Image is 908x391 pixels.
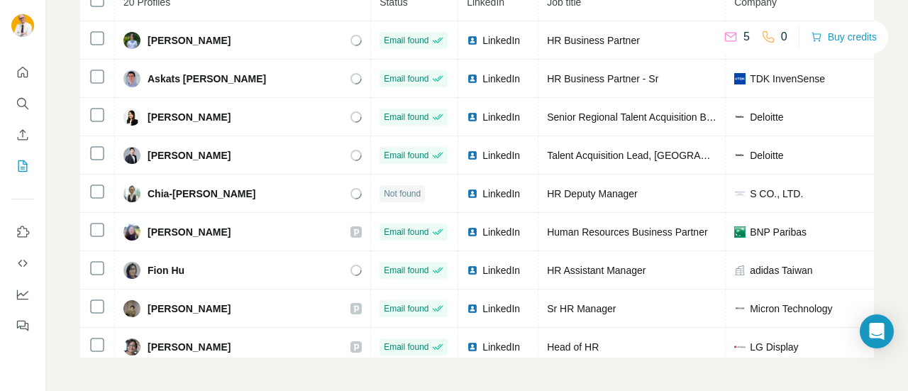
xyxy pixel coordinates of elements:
img: LinkedIn logo [467,35,478,46]
span: LinkedIn [482,187,520,201]
img: LinkedIn logo [467,188,478,199]
img: Avatar [123,32,140,49]
span: HR Business Partner [547,35,640,46]
span: S CO., LTD. [750,187,803,201]
img: Avatar [123,109,140,126]
img: Avatar [123,70,140,87]
img: Avatar [123,338,140,356]
button: Use Surfe on LinkedIn [11,219,34,245]
span: Micron Technology [750,302,832,316]
span: Sr HR Manager [547,303,616,314]
span: [PERSON_NAME] [148,302,231,316]
button: Use Surfe API [11,250,34,276]
span: LinkedIn [482,225,520,239]
span: Email found [384,226,428,238]
button: Enrich CSV [11,122,34,148]
p: 5 [743,28,750,45]
div: Open Intercom Messenger [860,314,894,348]
p: 0 [781,28,787,45]
img: company-logo [734,153,746,158]
img: LinkedIn logo [467,226,478,238]
img: company-logo [734,305,746,312]
button: Dashboard [11,282,34,307]
span: LinkedIn [482,340,520,354]
button: Buy credits [811,27,877,47]
span: [PERSON_NAME] [148,225,231,239]
span: Not found [384,187,421,200]
span: LinkedIn [482,263,520,277]
span: HR Business Partner - Sr [547,73,658,84]
span: Fion Hu [148,263,184,277]
img: Avatar [123,224,140,241]
span: Email found [384,34,428,47]
button: My lists [11,153,34,179]
span: LinkedIn [482,148,520,163]
img: company-logo [734,341,746,353]
span: Talent Acquisition Lead, [GEOGRAPHIC_DATA] [547,150,758,161]
span: Email found [384,341,428,353]
span: Email found [384,149,428,162]
img: LinkedIn logo [467,341,478,353]
span: [PERSON_NAME] [148,110,231,124]
span: TDK InvenSense [750,72,825,86]
img: company-logo [734,114,746,119]
span: Email found [384,264,428,277]
span: LinkedIn [482,302,520,316]
span: Email found [384,72,428,85]
img: LinkedIn logo [467,111,478,123]
span: BNP Paribas [750,225,807,239]
img: LinkedIn logo [467,303,478,314]
span: HR Assistant Manager [547,265,646,276]
span: [PERSON_NAME] [148,33,231,48]
span: Email found [384,111,428,123]
img: LinkedIn logo [467,73,478,84]
span: Senior Regional Talent Acquisition Business Partner, SEA [547,111,800,123]
span: LinkedIn [482,33,520,48]
span: Chia-[PERSON_NAME] [148,187,255,201]
button: Search [11,91,34,116]
img: Avatar [123,147,140,164]
span: Deloitte [750,148,783,163]
span: [PERSON_NAME] [148,340,231,354]
span: Deloitte [750,110,783,124]
button: Feedback [11,313,34,338]
img: LinkedIn logo [467,150,478,161]
span: Askats [PERSON_NAME] [148,72,266,86]
img: Avatar [123,185,140,202]
span: LG Display [750,340,798,354]
img: company-logo [734,226,746,238]
span: HR Deputy Manager [547,188,638,199]
span: Human Resources Business Partner [547,226,707,238]
span: adidas Taiwan [750,263,812,277]
span: LinkedIn [482,72,520,86]
img: LinkedIn logo [467,265,478,276]
span: Email found [384,302,428,315]
span: LinkedIn [482,110,520,124]
img: Avatar [123,300,140,317]
img: Avatar [123,262,140,279]
img: company-logo [734,73,746,84]
span: Head of HR [547,341,599,353]
img: Avatar [11,14,34,37]
img: company-logo [734,188,746,199]
span: [PERSON_NAME] [148,148,231,163]
button: Quick start [11,60,34,85]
